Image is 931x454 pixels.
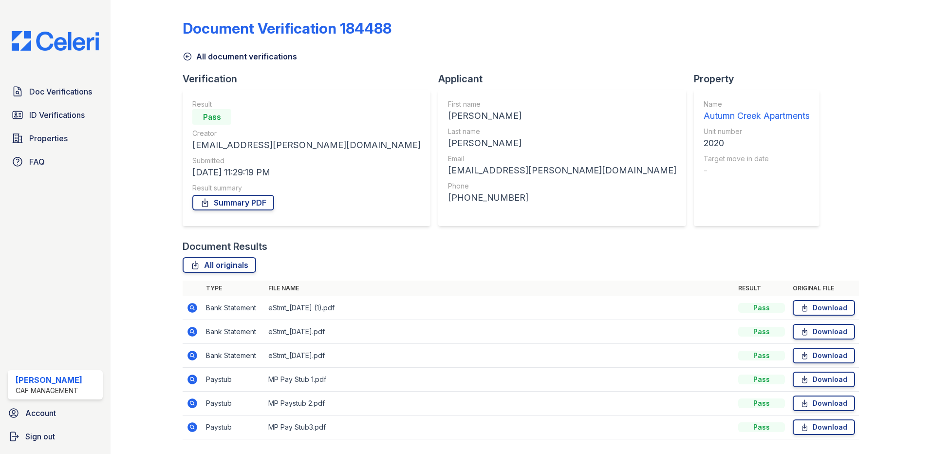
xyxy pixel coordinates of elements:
[183,51,297,62] a: All document verifications
[192,156,421,166] div: Submitted
[448,164,676,177] div: [EMAIL_ADDRESS][PERSON_NAME][DOMAIN_NAME]
[448,127,676,136] div: Last name
[192,195,274,210] a: Summary PDF
[793,396,855,411] a: Download
[694,72,827,86] div: Property
[448,109,676,123] div: [PERSON_NAME]
[192,183,421,193] div: Result summary
[264,320,734,344] td: eStmt_[DATE].pdf
[8,105,103,125] a: ID Verifications
[4,403,107,423] a: Account
[192,138,421,152] div: [EMAIL_ADDRESS][PERSON_NAME][DOMAIN_NAME]
[202,368,264,392] td: Paystub
[738,375,785,384] div: Pass
[192,109,231,125] div: Pass
[202,320,264,344] td: Bank Statement
[8,82,103,101] a: Doc Verifications
[448,181,676,191] div: Phone
[4,427,107,446] a: Sign out
[29,156,45,168] span: FAQ
[8,152,103,171] a: FAQ
[8,129,103,148] a: Properties
[183,240,267,253] div: Document Results
[202,281,264,296] th: Type
[738,327,785,337] div: Pass
[704,99,810,109] div: Name
[192,99,421,109] div: Result
[183,19,391,37] div: Document Verification 184488
[738,303,785,313] div: Pass
[738,351,785,360] div: Pass
[25,407,56,419] span: Account
[4,31,107,51] img: CE_Logo_Blue-a8612792a0a2168367f1c8372b55b34899dd931a85d93a1a3d3e32e68fde9ad4.png
[704,127,810,136] div: Unit number
[183,72,438,86] div: Verification
[264,392,734,416] td: MP Paystub 2.pdf
[29,132,68,144] span: Properties
[264,368,734,392] td: MP Pay Stub 1.pdf
[192,166,421,179] div: [DATE] 11:29:19 PM
[738,398,785,408] div: Pass
[704,136,810,150] div: 2020
[704,109,810,123] div: Autumn Creek Apartments
[793,372,855,387] a: Download
[25,431,55,442] span: Sign out
[793,419,855,435] a: Download
[202,344,264,368] td: Bank Statement
[183,257,256,273] a: All originals
[448,99,676,109] div: First name
[264,344,734,368] td: eStmt_[DATE].pdf
[738,422,785,432] div: Pass
[438,72,694,86] div: Applicant
[448,136,676,150] div: [PERSON_NAME]
[29,86,92,97] span: Doc Verifications
[192,129,421,138] div: Creator
[16,386,82,396] div: CAF Management
[29,109,85,121] span: ID Verifications
[16,374,82,386] div: [PERSON_NAME]
[202,296,264,320] td: Bank Statement
[448,191,676,205] div: [PHONE_NUMBER]
[789,281,859,296] th: Original file
[264,281,734,296] th: File name
[734,281,789,296] th: Result
[793,348,855,363] a: Download
[704,99,810,123] a: Name Autumn Creek Apartments
[704,154,810,164] div: Target move in date
[264,296,734,320] td: eStmt_[DATE] (1).pdf
[793,300,855,316] a: Download
[202,392,264,416] td: Paystub
[448,154,676,164] div: Email
[793,324,855,340] a: Download
[202,416,264,439] td: Paystub
[704,164,810,177] div: -
[264,416,734,439] td: MP Pay Stub3.pdf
